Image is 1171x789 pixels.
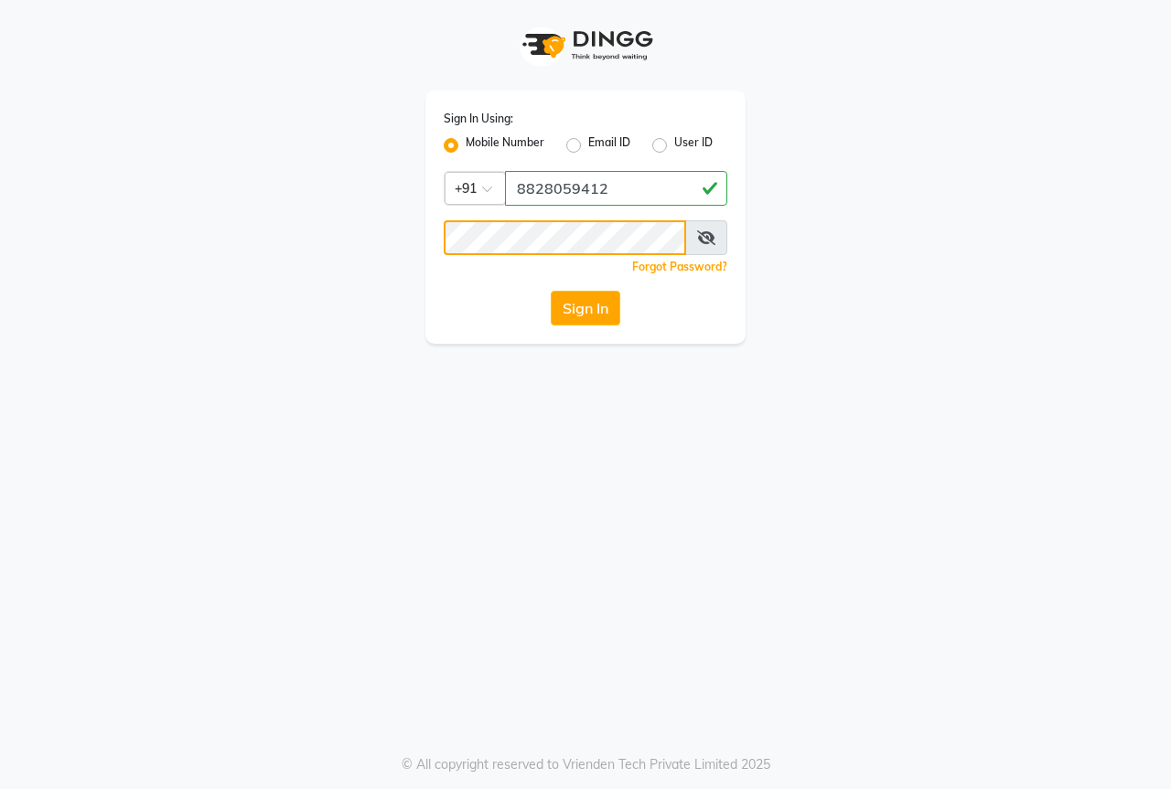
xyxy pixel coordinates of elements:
label: Mobile Number [466,134,544,156]
label: Email ID [588,134,630,156]
img: logo1.svg [512,18,659,72]
input: Username [505,171,727,206]
input: Username [444,220,686,255]
a: Forgot Password? [632,260,727,273]
label: User ID [674,134,713,156]
label: Sign In Using: [444,111,513,127]
button: Sign In [551,291,620,325]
